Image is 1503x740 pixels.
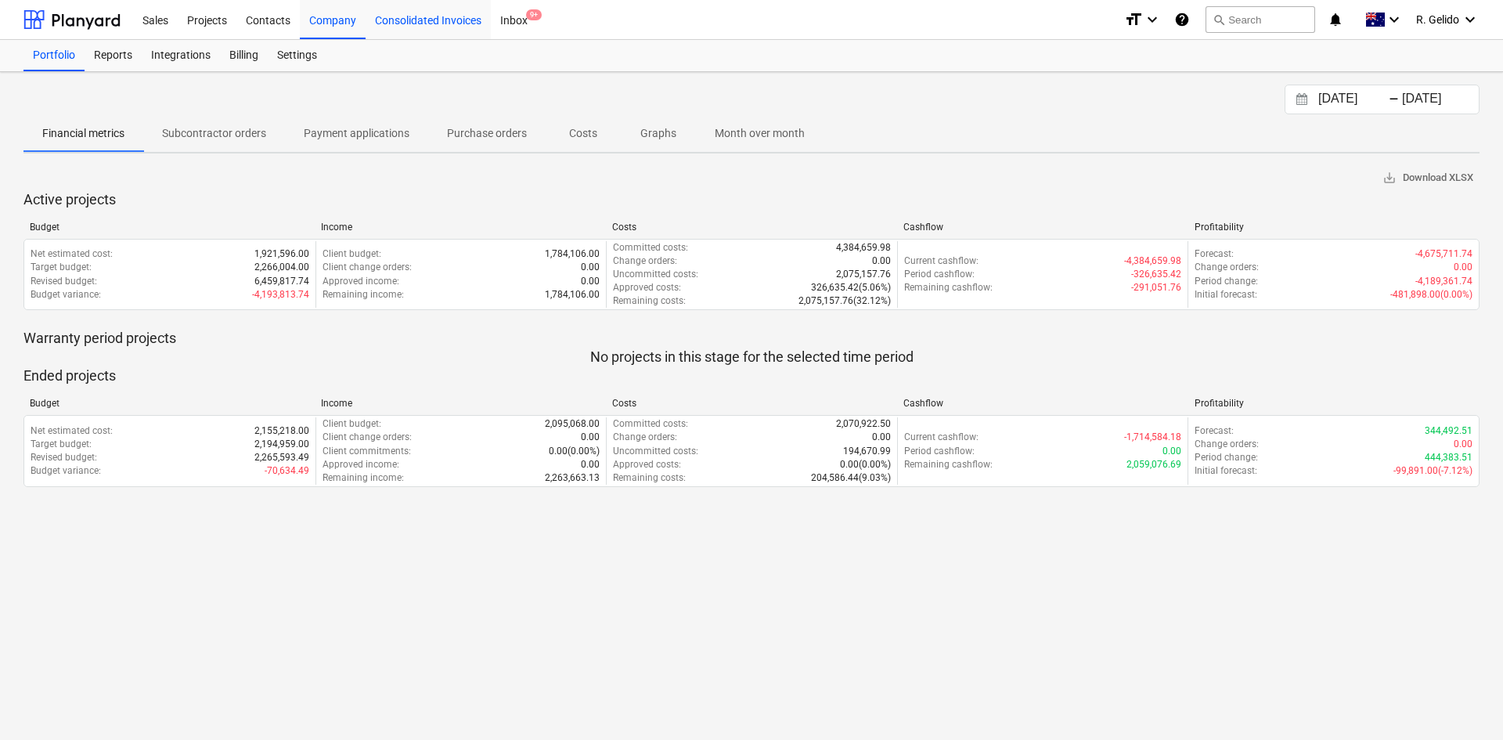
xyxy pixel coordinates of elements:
p: 0.00 ( 0.00% ) [840,458,891,471]
span: search [1213,13,1225,26]
span: 9+ [526,9,542,20]
p: -481,898.00 ( 0.00% ) [1390,288,1472,301]
i: keyboard_arrow_down [1143,10,1162,29]
p: Change orders : [1195,438,1259,451]
p: Remaining cashflow : [904,281,993,294]
i: keyboard_arrow_down [1461,10,1480,29]
p: -70,634.49 [265,464,309,478]
p: Client change orders : [323,261,412,274]
p: Target budget : [31,261,92,274]
p: 204,586.44 ( 9.03% ) [811,471,891,485]
div: Costs [612,398,891,409]
div: Cashflow [903,398,1182,409]
p: 0.00 [1454,261,1472,274]
p: 1,921,596.00 [254,247,309,261]
p: No projects in this stage for the selected time period [23,348,1480,366]
p: Remaining cashflow : [904,458,993,471]
p: Period cashflow : [904,445,975,458]
p: Ended projects [23,366,1480,385]
p: Uncommitted costs : [613,445,698,458]
p: Forecast : [1195,247,1234,261]
p: 0.00 [1162,445,1181,458]
p: 2,263,663.13 [545,471,600,485]
a: Settings [268,40,326,71]
span: Download XLSX [1382,169,1473,187]
p: 2,194,959.00 [254,438,309,451]
p: 0.00 [581,261,600,274]
a: Reports [85,40,142,71]
div: - [1389,95,1399,104]
div: Profitability [1195,398,1473,409]
p: -291,051.76 [1131,281,1181,294]
div: Billing [220,40,268,71]
p: -4,193,813.74 [252,288,309,301]
i: keyboard_arrow_down [1385,10,1404,29]
p: Approved costs : [613,458,681,471]
p: 4,384,659.98 [836,241,891,254]
p: 0.00 ( 0.00% ) [549,445,600,458]
p: Current cashflow : [904,431,979,444]
p: Revised budget : [31,451,97,464]
p: Period change : [1195,275,1258,288]
p: Revised budget : [31,275,97,288]
div: Cashflow [903,222,1182,233]
p: 0.00 [581,275,600,288]
p: Change orders : [613,254,677,268]
p: Client commitments : [323,445,411,458]
div: Costs [612,222,891,233]
button: Interact with the calendar and add the check-in date for your trip. [1289,91,1315,109]
div: Integrations [142,40,220,71]
p: Current cashflow : [904,254,979,268]
p: Client budget : [323,247,381,261]
a: Portfolio [23,40,85,71]
p: -4,675,711.74 [1415,247,1472,261]
p: Budget variance : [31,464,101,478]
p: Remaining income : [323,288,404,301]
p: -326,635.42 [1131,268,1181,281]
p: 0.00 [581,458,600,471]
button: Search [1206,6,1315,33]
input: End Date [1399,88,1479,110]
p: 194,670.99 [843,445,891,458]
p: -99,891.00 ( -7.12% ) [1393,464,1472,478]
p: 2,070,922.50 [836,417,891,431]
p: 6,459,817.74 [254,275,309,288]
p: Warranty period projects [23,329,1480,348]
p: 326,635.42 ( 5.06% ) [811,281,891,294]
p: 344,492.51 [1425,424,1472,438]
span: save_alt [1382,171,1397,185]
p: 1,784,106.00 [545,247,600,261]
p: Active projects [23,190,1480,209]
p: -4,189,361.74 [1415,275,1472,288]
p: Client change orders : [323,431,412,444]
p: 2,075,157.76 [836,268,891,281]
div: Income [321,398,600,409]
p: 2,266,004.00 [254,261,309,274]
span: R. Gelido [1416,13,1459,26]
p: 1,784,106.00 [545,288,600,301]
p: Net estimated cost : [31,424,113,438]
i: notifications [1328,10,1343,29]
p: Uncommitted costs : [613,268,698,281]
p: 0.00 [1454,438,1472,451]
p: Net estimated cost : [31,247,113,261]
p: 0.00 [872,431,891,444]
p: Graphs [640,125,677,142]
i: Knowledge base [1174,10,1190,29]
div: Profitability [1195,222,1473,233]
button: Download XLSX [1376,166,1480,190]
iframe: Chat Widget [1425,665,1503,740]
p: Remaining costs : [613,294,686,308]
p: 2,075,157.76 ( 32.12% ) [798,294,891,308]
p: Budget variance : [31,288,101,301]
p: Initial forecast : [1195,288,1257,301]
p: Target budget : [31,438,92,451]
p: Change orders : [613,431,677,444]
div: Income [321,222,600,233]
p: Financial metrics [42,125,124,142]
p: Payment applications [304,125,409,142]
p: Committed costs : [613,241,688,254]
